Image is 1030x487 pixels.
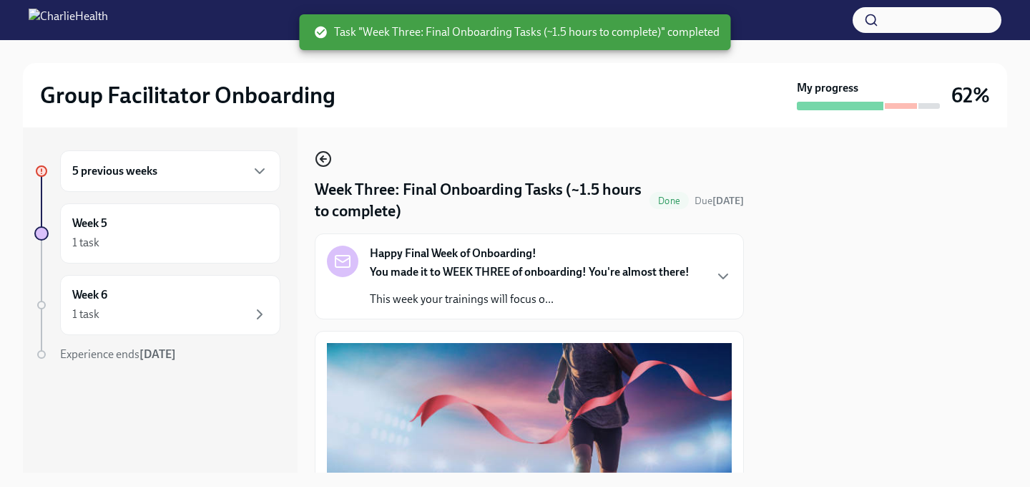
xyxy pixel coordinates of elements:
[72,235,99,251] div: 1 task
[797,80,858,96] strong: My progress
[951,82,990,108] h3: 62%
[370,246,536,261] strong: Happy Final Week of Onboarding!
[72,287,107,303] h6: Week 6
[370,265,690,279] strong: You made it to WEEK THREE of onboarding! You're almost there!
[60,347,176,361] span: Experience ends
[72,216,107,231] h6: Week 5
[34,275,280,335] a: Week 61 task
[40,81,335,110] h2: Group Facilitator Onboarding
[315,179,644,222] h4: Week Three: Final Onboarding Tasks (~1.5 hours to complete)
[139,347,176,361] strong: [DATE]
[649,196,689,206] span: Done
[34,203,280,264] a: Week 51 task
[29,9,108,32] img: CharlieHealth
[72,307,99,322] div: 1 task
[60,150,280,192] div: 5 previous weeks
[72,163,157,179] h6: 5 previous weeks
[712,195,744,207] strong: [DATE]
[695,194,744,208] span: September 6th, 2025 10:00
[370,291,690,307] p: This week your trainings will focus o...
[695,195,744,207] span: Due
[314,24,720,40] span: Task "Week Three: Final Onboarding Tasks (~1.5 hours to complete)" completed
